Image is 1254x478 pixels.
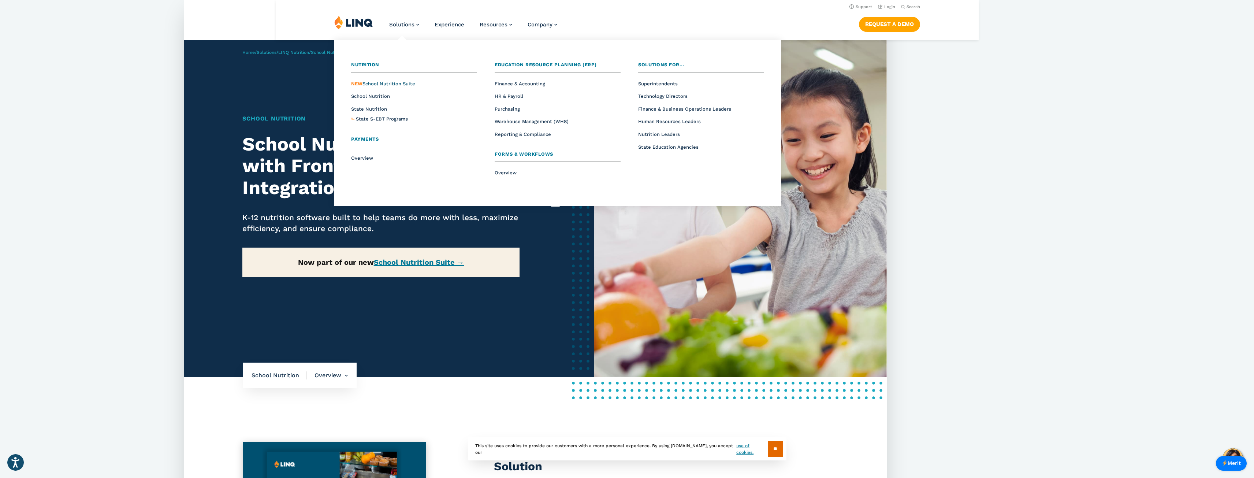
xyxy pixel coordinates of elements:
a: Solutions for... [638,61,764,73]
a: Human Resources Leaders [638,119,701,124]
a: HR & Payroll [495,93,523,99]
a: Resources [480,21,512,28]
a: Nutrition Leaders [638,131,680,137]
a: Nutrition [351,61,477,73]
a: Experience [435,21,464,28]
a: Education Resource Planning (ERP) [495,61,621,73]
a: Reporting & Compliance [495,131,551,137]
a: Forms & Workflows [495,151,621,162]
img: ⚡ [1222,460,1227,466]
a: Payments [351,136,477,147]
a: Superintendents [638,81,678,86]
a: School Nutrition [351,93,390,99]
h2: School Nutrition Simplified with Front to Back of House Integration [242,133,520,199]
a: Solutions [257,50,276,55]
span: Resources [480,21,507,28]
span: Company [528,21,552,28]
a: Login [878,4,895,9]
span: Search [906,4,920,9]
span: Solutions for... [638,62,684,67]
span: Solutions [389,21,414,28]
nav: Button Navigation [859,15,920,32]
a: use of cookies. [736,442,767,456]
a: Technology Directors [638,93,688,99]
span: Payments [351,136,379,142]
nav: Utility Navigation [276,2,979,10]
img: School Nutrition Banner [594,40,887,377]
div: This site uses cookies to provide our customers with a more personal experience. By using [DOMAIN... [468,437,786,460]
h1: School Nutrition [242,114,520,123]
span: State S-EBT Programs [356,116,408,122]
button: Merit [1216,456,1247,471]
a: LINQ Nutrition [278,50,309,55]
nav: Primary Navigation [389,15,557,40]
a: Solutions [389,21,419,28]
span: Education Resource Planning (ERP) [495,62,597,67]
a: Support [849,4,872,9]
p: K-12 nutrition software built to help teams do more with less, maximize efficiency, and ensure co... [242,212,520,234]
a: State Nutrition [351,106,387,112]
a: Finance & Accounting [495,81,545,86]
span: / / / [242,50,346,55]
span: School Nutrition [252,371,307,379]
iframe: profile [3,11,114,67]
a: State S-EBT Programs [356,115,408,123]
button: Open Search Bar [901,4,920,10]
a: Request a Demo [859,17,920,32]
span: NEW [351,81,362,86]
a: Company [528,21,557,28]
a: Overview [351,155,373,161]
span: Forms & Workflows [495,151,553,157]
a: Finance & Business Operations Leaders [638,106,731,112]
button: Hello, have a question? Let’s chat. [1223,448,1243,469]
span: Nutrition [351,62,379,67]
a: Overview [495,170,517,175]
a: Purchasing [495,106,520,112]
a: NEWSchool Nutrition Suite [351,81,415,86]
a: State Education Agencies [638,144,699,150]
img: LINQ | K‑12 Software [334,15,373,29]
span: School Nutrition Suite [351,81,415,86]
a: School Nutrition Suite → [374,258,464,267]
a: Home [242,50,255,55]
li: Overview [307,363,348,388]
a: Warehouse Management (WHS) [495,119,569,124]
span: School Nutrition [311,50,346,55]
strong: Now part of our new [298,258,464,267]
